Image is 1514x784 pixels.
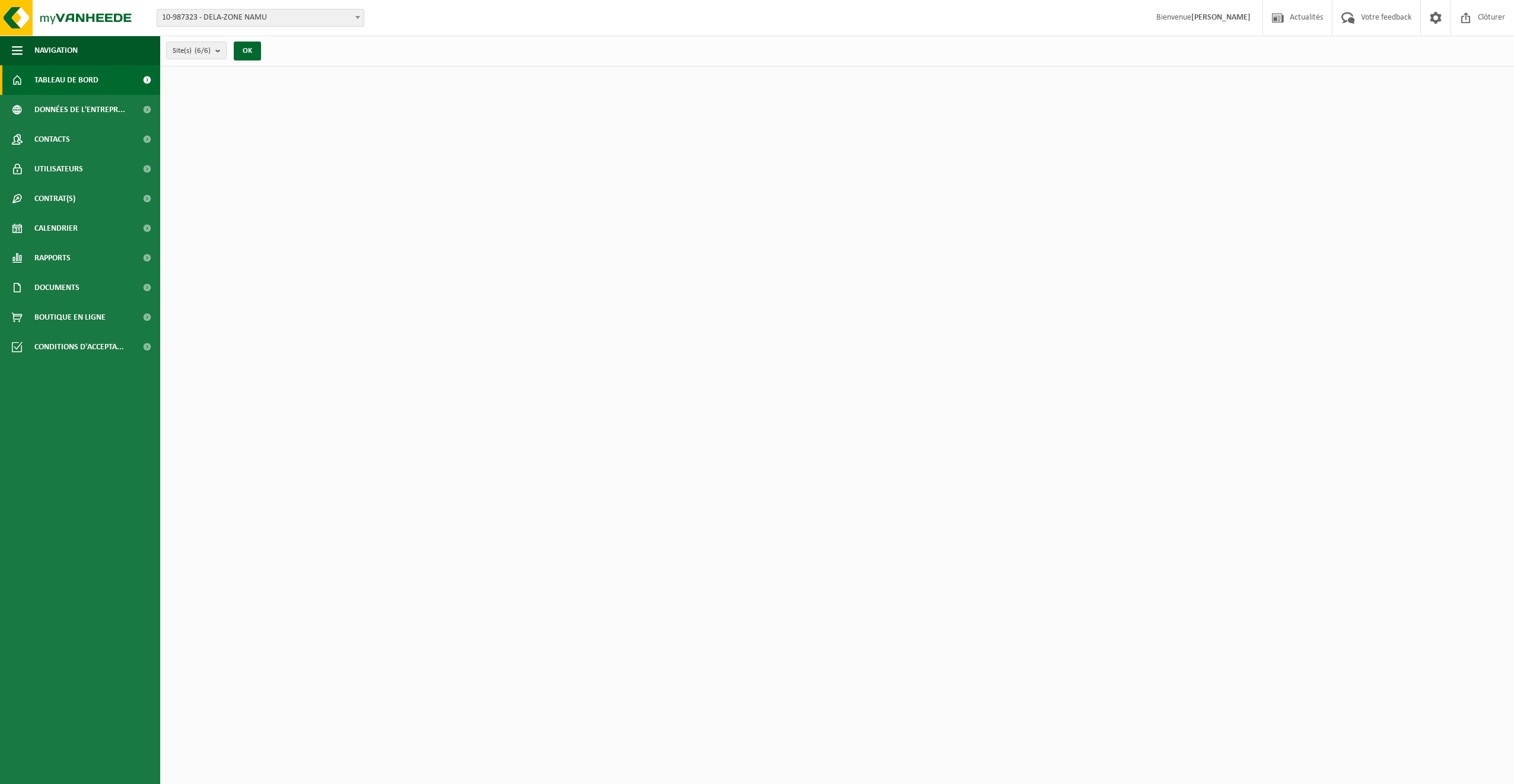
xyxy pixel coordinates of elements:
[173,42,211,60] span: Site(s)
[34,184,75,213] span: Contrat(s)
[34,95,125,125] span: Données de l'entrepr...
[34,36,78,65] span: Navigation
[157,9,364,26] span: 10-987323 - DELA-ZONE NAMU
[166,42,227,59] button: Site(s)(6/6)
[157,9,364,27] span: 10-987323 - DELA-ZONE NAMU
[34,154,83,184] span: Utilisateurs
[34,273,79,302] span: Documents
[34,243,71,273] span: Rapports
[1191,13,1251,22] strong: [PERSON_NAME]
[234,42,261,60] button: OK
[34,302,106,332] span: Boutique en ligne
[195,47,211,55] count: (6/6)
[34,332,124,362] span: Conditions d'accepta...
[34,65,98,95] span: Tableau de bord
[34,213,78,243] span: Calendrier
[34,125,70,154] span: Contacts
